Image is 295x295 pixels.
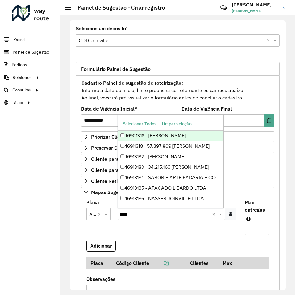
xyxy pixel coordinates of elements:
[186,257,218,269] th: Clientes
[264,114,274,127] button: Choose Date
[81,80,183,86] strong: Cadastro Painel de sugestão de roteirização:
[13,49,49,55] span: Painel de Sugestão
[118,204,223,214] div: 46913188 - 59.677.927 [PERSON_NAME] DOS SAN
[112,257,186,269] th: Código Cliente
[86,275,115,283] label: Observações
[118,131,223,141] div: 46901318 - [PERSON_NAME]
[12,62,27,68] span: Pedidos
[91,145,216,150] span: Preservar Cliente - Devem ficar no buffer, não roteirizar
[13,36,25,43] span: Painel
[86,199,99,206] label: Placa
[81,176,274,186] a: Cliente Retira
[159,119,194,129] button: Limpar seleção
[91,156,139,161] span: Cliente para Recarga
[118,193,223,204] div: 46913186 - NASSER JOINVILLE LTDA
[245,199,269,213] label: Max entregas
[91,179,122,184] span: Cliente Retira
[81,154,274,164] a: Cliente para Recarga
[86,240,116,252] button: Adicionar
[91,134,192,139] span: Priorizar Cliente - Não podem ficar no buffer
[118,152,223,162] div: 46913182 - [PERSON_NAME]
[118,172,223,183] div: 46913184 - SABOR E ARTE PADARIA E CONFEITARIA LTDA
[232,8,278,14] span: [PERSON_NAME]
[81,67,151,71] span: Formulário Painel de Sugestão
[149,260,169,266] a: Copiar
[120,119,159,129] button: Selecionar Todos
[71,4,165,11] h2: Painel de Sugestão - Criar registro
[81,131,274,142] a: Priorizar Cliente - Não podem ficar no buffer
[218,257,243,269] th: Max
[81,187,274,197] a: Mapas Sugeridos: Placa-Cliente
[118,114,224,208] ng-dropdown-panel: Options list
[232,2,278,8] h3: [PERSON_NAME]
[12,87,31,93] span: Consultas
[12,99,23,106] span: Tático
[13,74,32,81] span: Relatórios
[217,1,230,14] a: Contato Rápido
[91,168,178,172] span: Cliente para Multi-CDD/Internalização
[81,165,274,175] a: Cliente para Multi-CDD/Internalização
[118,183,223,193] div: 46913185 - ATACADO LIBARDO LTDA
[267,37,272,44] span: Clear all
[91,190,164,195] span: Mapas Sugeridos: Placa-Cliente
[81,143,274,153] a: Preservar Cliente - Devem ficar no buffer, não roteirizar
[212,210,217,218] span: Clear all
[86,257,112,269] th: Placa
[246,216,251,221] em: Máximo de clientes que serão colocados na mesma rota com os clientes informados
[118,162,223,172] div: 46913183 - 34.215.166 [PERSON_NAME]
[98,210,103,218] span: Clear all
[81,79,274,102] div: Informe a data de inicio, fim e preencha corretamente os campos abaixo. Ao final, você irá pré-vi...
[81,105,137,112] label: Data de Vigência Inicial
[181,105,232,112] label: Data de Vigência Final
[118,141,223,152] div: 46911318 - 57.397.809 [PERSON_NAME]
[76,25,128,32] label: Selecione um depósito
